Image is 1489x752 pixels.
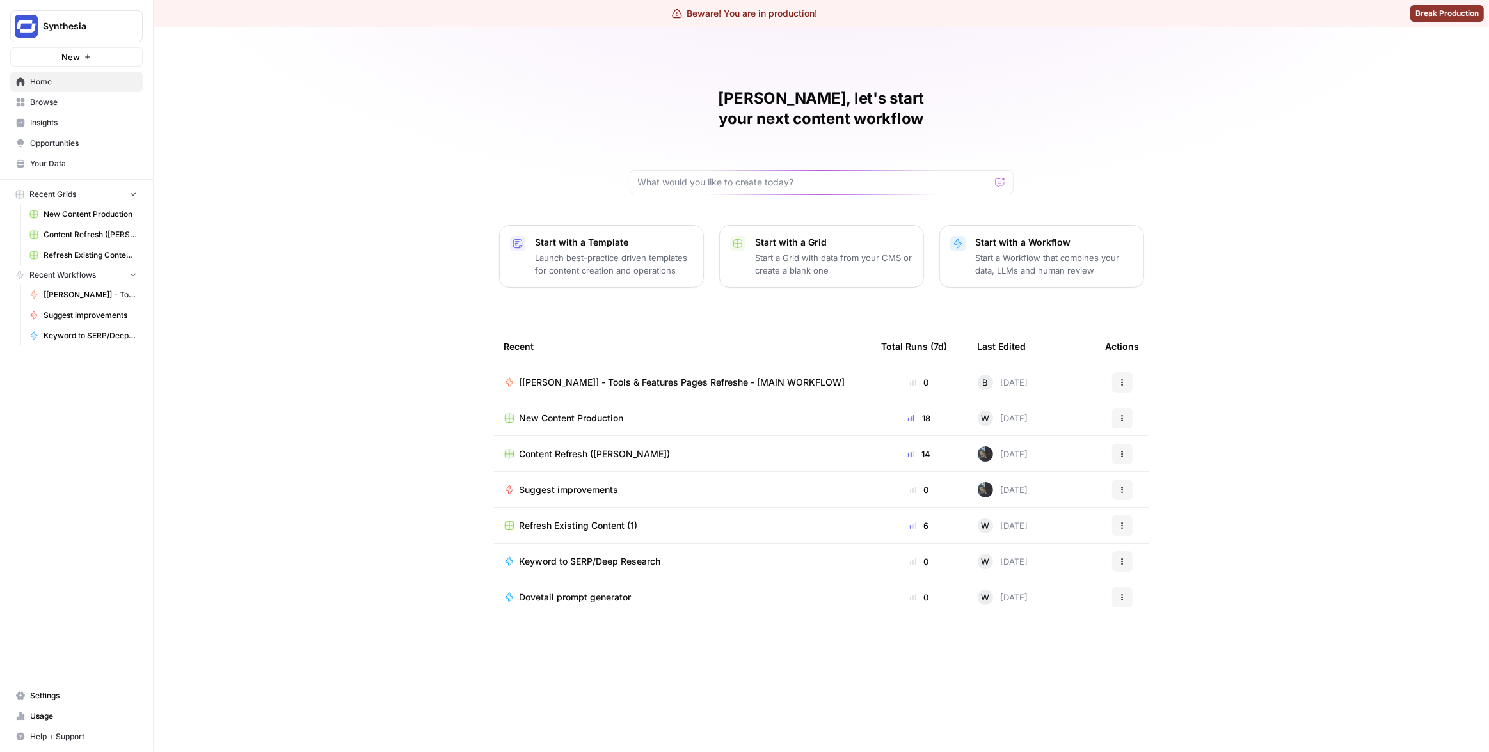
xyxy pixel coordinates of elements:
[44,309,137,321] span: Suggest improvements
[982,376,988,389] span: B
[520,412,624,425] span: New Content Production
[882,376,957,389] div: 0
[44,208,137,220] span: New Content Production
[61,51,80,63] span: New
[30,76,137,88] span: Home
[10,113,143,133] a: Insights
[981,412,989,425] span: W
[978,518,1028,533] div: [DATE]
[976,236,1133,249] p: Start with a Workflow
[15,15,38,38] img: Synthesia Logo
[10,685,143,706] a: Settings
[672,7,818,20] div: Beware! You are in production!
[1410,5,1484,22] button: Break Production
[24,305,143,325] a: Suggest improvements
[978,482,1028,497] div: [DATE]
[520,483,619,496] span: Suggest improvements
[939,225,1144,288] button: Start with a WorkflowStart a Workflow that combines your data, LLMs and human review
[10,47,143,67] button: New
[520,376,845,389] span: [[PERSON_NAME]] - Tools & Features Pages Refreshe - [MAIN WORKFLOW]
[24,204,143,224] a: New Content Production
[504,519,861,532] a: Refresh Existing Content (1)
[10,265,143,285] button: Recent Workflows
[638,176,990,189] input: What would you like to create today?
[29,189,76,200] span: Recent Grids
[882,448,957,460] div: 14
[1106,329,1140,364] div: Actions
[978,590,1028,605] div: [DATE]
[882,412,957,425] div: 18
[10,10,143,42] button: Workspace: Synthesia
[44,289,137,301] span: [[PERSON_NAME]] - Tools & Features Pages Refreshe - [MAIN WORKFLOW]
[504,555,861,568] a: Keyword to SERP/Deep Research
[978,482,993,497] img: paoqh725y1d7htyo5k8zx8sasy7f
[504,483,861,496] a: Suggest improvements
[882,591,957,604] div: 0
[10,133,143,153] a: Opportunities
[978,446,993,462] img: paoqh725y1d7htyo5k8zx8sasy7f
[504,412,861,425] a: New Content Production
[30,710,137,722] span: Usage
[978,329,1026,364] div: Last Edited
[30,731,137,742] span: Help + Support
[978,446,1028,462] div: [DATE]
[504,591,861,604] a: Dovetail prompt generator
[756,236,913,249] p: Start with a Grid
[504,376,861,389] a: [[PERSON_NAME]] - Tools & Features Pages Refreshe - [MAIN WORKFLOW]
[30,137,137,149] span: Opportunities
[882,555,957,568] div: 0
[978,375,1028,390] div: [DATE]
[1415,8,1479,19] span: Break Production
[24,285,143,305] a: [[PERSON_NAME]] - Tools & Features Pages Refreshe - [MAIN WORKFLOW]
[536,236,693,249] p: Start with a Template
[10,153,143,174] a: Your Data
[10,185,143,204] button: Recent Grids
[520,519,638,532] span: Refresh Existing Content (1)
[882,519,957,532] div: 6
[756,251,913,277] p: Start a Grid with data from your CMS or create a blank one
[882,329,948,364] div: Total Runs (7d)
[44,330,137,341] span: Keyword to SERP/Deep Research
[504,448,861,460] a: Content Refresh ([PERSON_NAME])
[978,554,1028,569] div: [DATE]
[976,251,1133,277] p: Start a Workflow that combines your data, LLMs and human review
[30,117,137,129] span: Insights
[520,448,671,460] span: Content Refresh ([PERSON_NAME])
[978,411,1028,426] div: [DATE]
[24,245,143,265] a: Refresh Existing Content (1)
[630,88,1014,129] h1: [PERSON_NAME], let's start your next content workflow
[719,225,924,288] button: Start with a GridStart a Grid with data from your CMS or create a blank one
[499,225,704,288] button: Start with a TemplateLaunch best-practice driven templates for content creation and operations
[10,706,143,726] a: Usage
[981,591,989,604] span: W
[10,72,143,92] a: Home
[520,591,632,604] span: Dovetail prompt generator
[44,229,137,240] span: Content Refresh ([PERSON_NAME])
[981,555,989,568] span: W
[30,690,137,701] span: Settings
[882,483,957,496] div: 0
[43,20,120,33] span: Synthesia
[24,224,143,245] a: Content Refresh ([PERSON_NAME])
[10,92,143,113] a: Browse
[520,555,661,568] span: Keyword to SERP/Deep Research
[30,158,137,169] span: Your Data
[29,269,96,281] span: Recent Workflows
[30,97,137,108] span: Browse
[536,251,693,277] p: Launch best-practice driven templates for content creation and operations
[981,519,989,532] span: W
[44,249,137,261] span: Refresh Existing Content (1)
[10,726,143,747] button: Help + Support
[24,325,143,346] a: Keyword to SERP/Deep Research
[504,329,861,364] div: Recent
